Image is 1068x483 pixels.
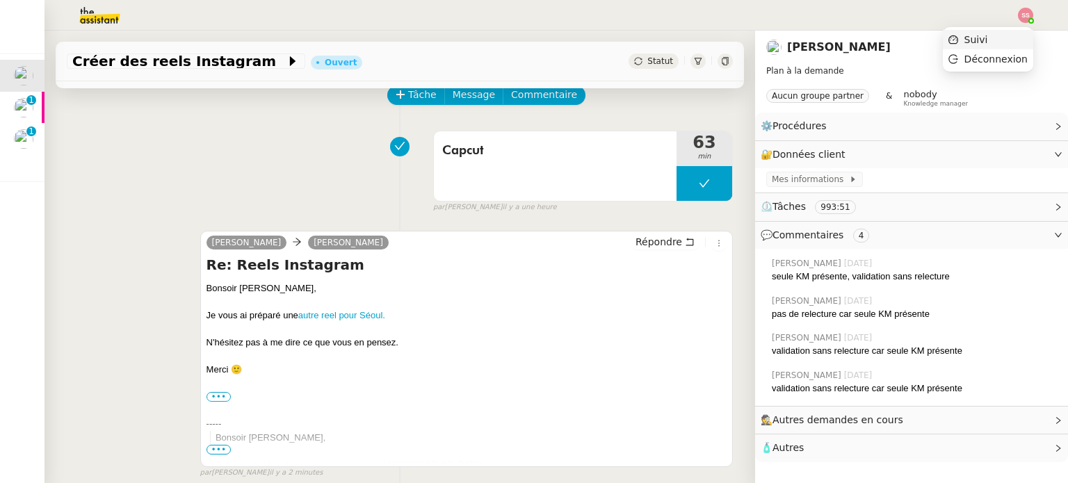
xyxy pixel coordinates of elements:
[772,257,844,270] span: [PERSON_NAME]
[886,89,892,107] span: &
[761,118,833,134] span: ⚙️
[772,369,844,382] span: [PERSON_NAME]
[212,238,282,247] span: [PERSON_NAME]
[853,229,870,243] nz-tag: 4
[503,85,585,105] button: Commentaire
[761,414,909,425] span: 🕵️
[325,58,357,67] div: Ouvert
[755,113,1068,140] div: ⚙️Procédures
[355,459,485,470] a: palais à [GEOGRAPHIC_DATA].
[772,120,827,131] span: Procédures
[964,54,1028,65] span: Déconnexion
[772,172,849,186] span: Mes informations
[787,40,891,54] a: [PERSON_NAME]
[766,89,869,103] nz-tag: Aucun groupe partner
[844,295,875,307] span: [DATE]
[755,407,1068,434] div: 🕵️Autres demandes en cours
[444,85,503,105] button: Message
[772,331,844,344] span: [PERSON_NAME]
[964,34,988,45] span: Suivi
[29,126,34,139] p: 1
[14,129,33,149] img: users%2FC9SBsJ0duuaSgpQFj5LgoEX8n0o2%2Favatar%2Fec9d51b8-9413-4189-adfb-7be4d8c96a3c
[308,236,389,249] a: [PERSON_NAME]
[631,234,699,249] button: Répondre
[903,100,968,108] span: Knowledge manager
[200,467,323,479] small: [PERSON_NAME]
[772,295,844,307] span: [PERSON_NAME]
[815,200,855,214] nz-tag: 993:51
[844,369,875,382] span: [DATE]
[1018,8,1033,23] img: svg
[677,151,732,163] span: min
[755,434,1068,461] div: 🧴Autres
[216,431,727,445] div: Bonsoir [PERSON_NAME],
[772,149,845,160] span: Données client
[207,281,727,295] div: Bonsoir [PERSON_NAME],
[433,202,557,213] small: [PERSON_NAME]
[14,98,33,117] img: users%2FW4OQjB9BRtYK2an7yusO0WsYLsD3%2Favatar%2F28027066-518b-424c-8476-65f2e549ac29
[14,66,33,85] img: users%2FoFdbodQ3TgNoWt9kP3GXAs5oaCq1%2Favatar%2Fprofile-pic.png
[755,222,1068,249] div: 💬Commentaires 4
[207,363,727,377] div: Merci 🙂
[772,229,843,240] span: Commentaires
[29,95,34,108] p: 1
[269,467,323,479] span: il y a 2 minutes
[207,336,727,350] div: N'hésitez pas à me dire ce que vous en pensez.
[387,85,445,105] button: Tâche
[207,392,232,402] label: •••
[755,193,1068,220] div: ⏲️Tâches 993:51
[761,147,851,163] span: 🔐
[442,140,668,161] span: Capcut
[772,344,1057,358] div: validation sans relecture car seule KM présente
[761,201,867,212] span: ⏲️
[755,141,1068,168] div: 🔐Données client
[636,235,682,249] span: Répondre
[207,255,727,275] h4: Re: Reels Instagram
[207,417,727,431] div: -----
[772,382,1057,395] div: validation sans relecture car seule KM présente
[511,87,577,103] span: Commentaire
[761,442,804,453] span: 🧴
[207,309,727,322] div: Je vous ai préparé une
[26,126,36,136] nz-badge-sup: 1
[298,310,385,320] a: autre reel pour Séoul.
[766,40,782,55] img: users%2FoFdbodQ3TgNoWt9kP3GXAs5oaCq1%2Favatar%2Fprofile-pic.png
[207,445,232,455] span: •••
[26,95,36,105] nz-badge-sup: 1
[677,134,732,151] span: 63
[647,56,673,66] span: Statut
[903,89,937,99] span: nobody
[903,89,968,107] app-user-label: Knowledge manager
[453,87,495,103] span: Message
[216,458,727,472] div: Je vous ai préparé une reel pour le
[772,270,1057,284] div: seule KM présente, validation sans relecture
[503,202,557,213] span: il y a une heure
[200,467,212,479] span: par
[761,229,875,240] span: 💬
[766,66,844,76] span: Plan à la demande
[772,307,1057,321] div: pas de relecture car seule KM présente
[844,257,875,270] span: [DATE]
[433,202,445,213] span: par
[772,414,903,425] span: Autres demandes en cours
[408,87,437,103] span: Tâche
[772,442,804,453] span: Autres
[844,331,875,344] span: [DATE]
[772,201,806,212] span: Tâches
[72,54,286,68] span: Créer des reels Instagram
